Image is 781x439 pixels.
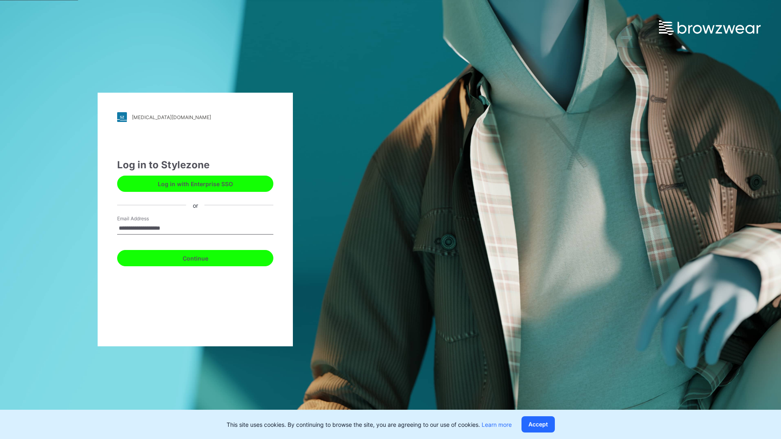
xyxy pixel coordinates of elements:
[117,215,174,222] label: Email Address
[659,20,761,35] img: browzwear-logo.e42bd6dac1945053ebaf764b6aa21510.svg
[117,112,127,122] img: stylezone-logo.562084cfcfab977791bfbf7441f1a819.svg
[117,158,273,172] div: Log in to Stylezone
[186,201,205,209] div: or
[132,114,211,120] div: [MEDICAL_DATA][DOMAIN_NAME]
[227,420,512,429] p: This site uses cookies. By continuing to browse the site, you are agreeing to our use of cookies.
[117,250,273,266] button: Continue
[117,112,273,122] a: [MEDICAL_DATA][DOMAIN_NAME]
[482,421,512,428] a: Learn more
[521,416,555,432] button: Accept
[117,176,273,192] button: Log in with Enterprise SSO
